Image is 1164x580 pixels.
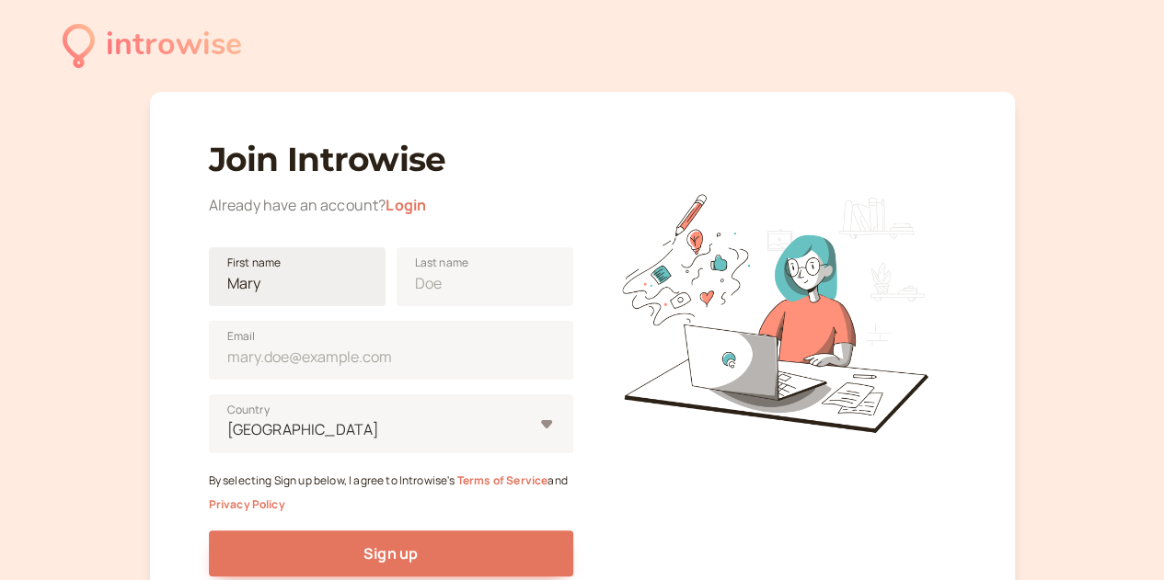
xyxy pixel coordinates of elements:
a: Privacy Policy [209,496,285,512]
h1: Join Introwise [209,140,573,179]
input: Email [209,321,573,380]
div: introwise [106,20,242,71]
span: First name [227,254,282,272]
a: Terms of Service [457,472,548,488]
small: By selecting Sign up below, I agree to Introwise's and [209,472,568,512]
iframe: Chat Widget [1072,492,1164,580]
input: [GEOGRAPHIC_DATA]Country [225,419,228,440]
a: Login [386,195,426,215]
span: Country [227,401,270,419]
button: Sign up [209,530,573,576]
input: First name [209,247,386,306]
span: Email [227,327,256,346]
span: Last name [415,254,468,272]
input: Last name [397,247,573,306]
div: Already have an account? [209,194,573,218]
a: introwise [63,20,242,71]
span: Sign up [363,543,418,563]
